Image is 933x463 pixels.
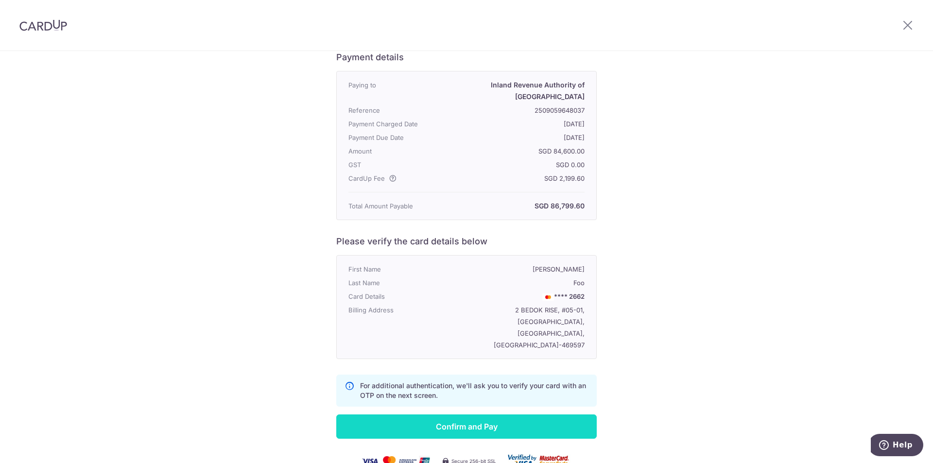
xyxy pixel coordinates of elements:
[348,79,443,103] p: Paying to
[348,277,443,289] p: Last Name
[19,19,67,31] img: CardUp
[348,291,443,302] p: Card Details
[336,414,597,439] input: Confirm and Pay
[348,145,443,157] p: Amount
[336,51,597,63] h6: Payment details
[443,172,585,184] p: SGD 2,199.60
[348,304,443,351] p: Billing Address
[443,145,585,157] p: SGD 84,600.00
[443,277,585,289] p: Foo
[348,263,443,275] p: First Name
[348,118,443,130] p: Payment Charged Date
[871,434,923,458] iframe: Opens a widget where you can find more information
[348,132,443,143] p: Payment Due Date
[443,159,585,171] p: SGD 0.00
[348,159,443,171] p: GST
[443,304,585,351] p: 2 BEDOK RISE, #05-01, [GEOGRAPHIC_DATA], [GEOGRAPHIC_DATA], [GEOGRAPHIC_DATA]-469597
[348,172,385,184] span: CardUp Fee
[336,236,597,247] h6: Please verify the card details below
[443,200,585,212] p: SGD 86,799.60
[443,104,585,116] p: 2509059648037
[348,200,443,212] p: Total Amount Payable
[443,79,585,103] p: Inland Revenue Authority of [GEOGRAPHIC_DATA]
[542,293,554,300] img: MASTERCARD
[443,263,585,275] p: [PERSON_NAME]
[348,104,443,116] p: Reference
[360,381,588,400] p: For additional authentication, we'll ask you to verify your card with an OTP on the next screen.
[443,132,585,143] p: [DATE]
[443,118,585,130] p: [DATE]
